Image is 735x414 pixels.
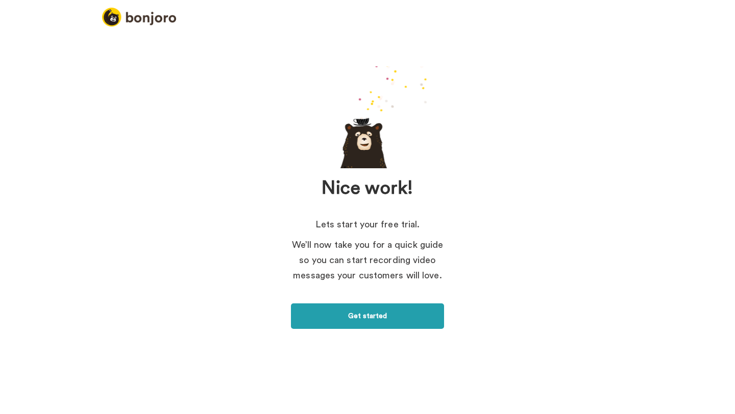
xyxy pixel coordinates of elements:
h1: Nice work! [253,178,482,199]
p: We’ll now take you for a quick guide so you can start recording video messages your customers wil... [291,237,444,283]
div: animation [332,66,444,168]
img: logo_full.png [102,8,176,27]
a: Get started [291,303,444,329]
p: Lets start your free trial. [291,217,444,232]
